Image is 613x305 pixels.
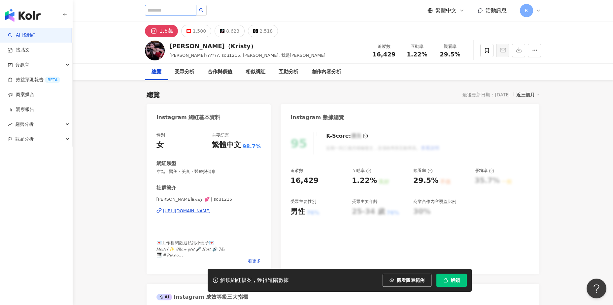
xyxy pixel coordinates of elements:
div: 總覽 [152,68,161,76]
div: 創作內容分析 [312,68,341,76]
div: 觀看率 [438,43,463,50]
div: 男性 [290,207,305,217]
a: 找貼文 [8,47,30,53]
button: 2,518 [248,25,278,37]
div: AI [156,294,172,300]
button: 觀看圖表範例 [383,274,431,287]
a: searchAI 找網紅 [8,32,36,39]
div: 互動分析 [279,68,298,76]
div: 受眾主要年齡 [352,199,378,205]
div: 互動率 [352,168,371,174]
div: Instagram 網紅基本資料 [156,114,221,121]
span: 繁體中文 [435,7,457,14]
div: 性別 [156,132,165,138]
div: 16,429 [290,176,319,186]
div: [PERSON_NAME]（Kristy） [170,42,325,50]
span: 解鎖 [451,278,460,283]
a: 效益預測報告BETA [8,77,60,83]
div: 追蹤數 [290,168,303,174]
span: rise [8,122,13,127]
span: 趨勢分析 [15,117,34,132]
div: 解鎖網紅檔案，獲得進階數據 [220,277,289,284]
div: 最後更新日期：[DATE] [462,92,510,97]
span: [PERSON_NAME]??????, sou1215, [PERSON_NAME], 我是[PERSON_NAME] [170,53,325,58]
span: 看更多 [248,258,261,264]
div: 女 [156,140,164,150]
span: 活動訊息 [486,7,507,14]
img: KOL Avatar [145,41,165,60]
div: 繁體中文 [212,140,241,150]
div: 相似網紅 [246,68,265,76]
div: 社群簡介 [156,185,176,191]
div: 互動率 [405,43,430,50]
span: 觀看圖表範例 [397,278,425,283]
button: 解鎖 [436,274,467,287]
div: [URL][DOMAIN_NAME] [163,208,211,214]
span: [PERSON_NAME]𝑲𝒓𝒊𝒔𝒕𝒚 💕 | sou1215 [156,196,261,202]
div: 8,623 [226,26,239,36]
div: 商業合作內容覆蓋比例 [413,199,456,205]
span: R [525,7,528,14]
div: 網紅類型 [156,160,176,167]
button: 1,500 [181,25,211,37]
span: 98.7% [243,143,261,150]
span: 💌工作相關歡迎私訊小盒子💌 𝑀𝑜𝒹𝑒𝓁 ✨ 𝒮𝒽𝑜𝓌 𝑔𝒾𝓇𝓁 🎤 𝑯𝒐𝒔𝒕 🔊 ℳ𝒸 🎹 #𝓟𝓲𝓪𝓷𝓸 🧸🅵🅰🅲🅴🅱🅾🅾🅺 👉🏻🔍#[PERSON_NAME] ⛰️ 🅨🅞🅤🅣🅤🅑🅔 :#我是[... [156,240,255,281]
div: 觀看率 [413,168,433,174]
span: 競品分析 [15,132,34,147]
div: 受眾分析 [175,68,194,76]
div: 總覽 [147,90,160,99]
a: 洞察報告 [8,106,34,113]
div: 1.22% [352,176,377,186]
div: 1.6萬 [159,26,173,36]
div: K-Score : [326,132,368,140]
a: [URL][DOMAIN_NAME] [156,208,261,214]
span: 29.5% [440,51,460,58]
img: logo [5,9,41,22]
div: 主要語言 [212,132,229,138]
a: 商案媒合 [8,91,34,98]
div: 近三個月 [516,90,539,99]
div: 1,500 [193,26,206,36]
button: 1.6萬 [145,25,178,37]
div: 2,518 [259,26,273,36]
div: 漲粉率 [475,168,494,174]
div: Instagram 成效等級三大指標 [156,293,248,301]
div: 受眾主要性別 [290,199,316,205]
div: Instagram 數據總覽 [290,114,344,121]
div: 合作與價值 [208,68,232,76]
span: search [199,8,204,13]
div: 追蹤數 [372,43,397,50]
div: 29.5% [413,176,438,186]
span: 1.22% [407,51,427,58]
button: 8,623 [215,25,245,37]
span: 資源庫 [15,57,29,72]
span: 甜點 · 醫美 · 美食 · 醫療與健康 [156,169,261,175]
span: 16,429 [373,51,395,58]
